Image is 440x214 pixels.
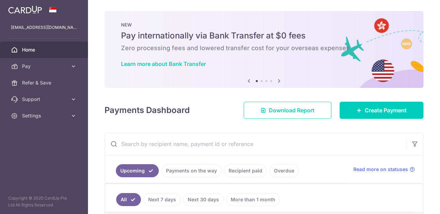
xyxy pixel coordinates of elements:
p: NEW [121,22,407,27]
img: CardUp [8,5,42,14]
h4: Payments Dashboard [104,104,190,116]
span: Download Report [269,106,315,114]
p: [EMAIL_ADDRESS][DOMAIN_NAME] [11,24,77,31]
span: Pay [22,63,67,70]
span: Support [22,96,67,103]
input: Search by recipient name, payment id or reference [105,133,407,155]
span: Create Payment [365,106,407,114]
a: Download Report [244,102,331,119]
a: All [116,193,141,206]
a: Next 7 days [144,193,180,206]
a: Overdue [269,164,299,177]
span: Refer & Save [22,79,67,86]
a: Create Payment [340,102,423,119]
a: Read more on statuses [353,166,415,173]
a: Recipient paid [224,164,267,177]
span: Home [22,46,67,53]
img: Bank transfer banner [104,11,423,88]
iframe: Opens a widget where you can find more information [396,193,433,211]
a: Next 30 days [183,193,223,206]
span: Settings [22,112,67,119]
a: Learn more about Bank Transfer [121,60,206,67]
span: Read more on statuses [353,166,408,173]
a: Upcoming [116,164,159,177]
a: More than 1 month [226,193,280,206]
a: Payments on the way [162,164,221,177]
h5: Pay internationally via Bank Transfer at $0 fees [121,30,407,41]
h6: Zero processing fees and lowered transfer cost for your overseas expenses [121,44,407,52]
